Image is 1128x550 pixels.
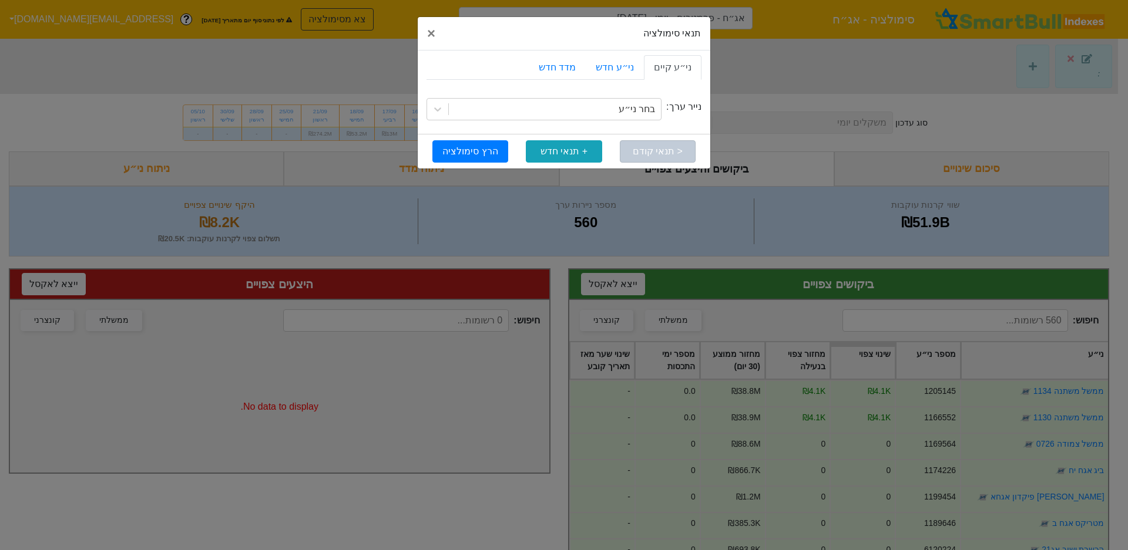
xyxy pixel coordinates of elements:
[427,25,435,41] span: ×
[666,100,701,114] label: נייר ערך:
[418,17,710,50] div: תנאי סימולציה
[644,55,701,80] a: ני״ע קיים
[620,140,696,163] button: < תנאי קודם
[529,55,586,80] a: מדד חדש
[432,140,508,163] button: הרץ סימולציה
[619,102,655,116] div: בחר ני״ע
[586,55,643,80] a: ני״ע חדש
[526,140,602,163] button: + תנאי חדש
